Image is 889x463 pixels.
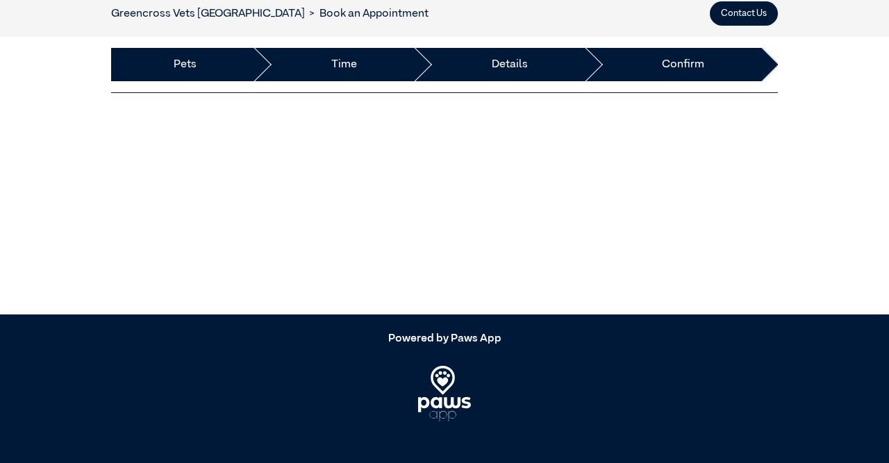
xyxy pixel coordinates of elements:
[418,366,472,421] img: PawsApp
[111,332,778,346] h5: Powered by Paws App
[111,8,305,19] a: Greencross Vets [GEOGRAPHIC_DATA]
[492,56,528,73] a: Details
[662,56,704,73] a: Confirm
[710,1,778,26] button: Contact Us
[305,6,429,22] li: Book an Appointment
[331,56,357,73] a: Time
[111,6,429,22] nav: breadcrumb
[174,56,197,73] a: Pets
